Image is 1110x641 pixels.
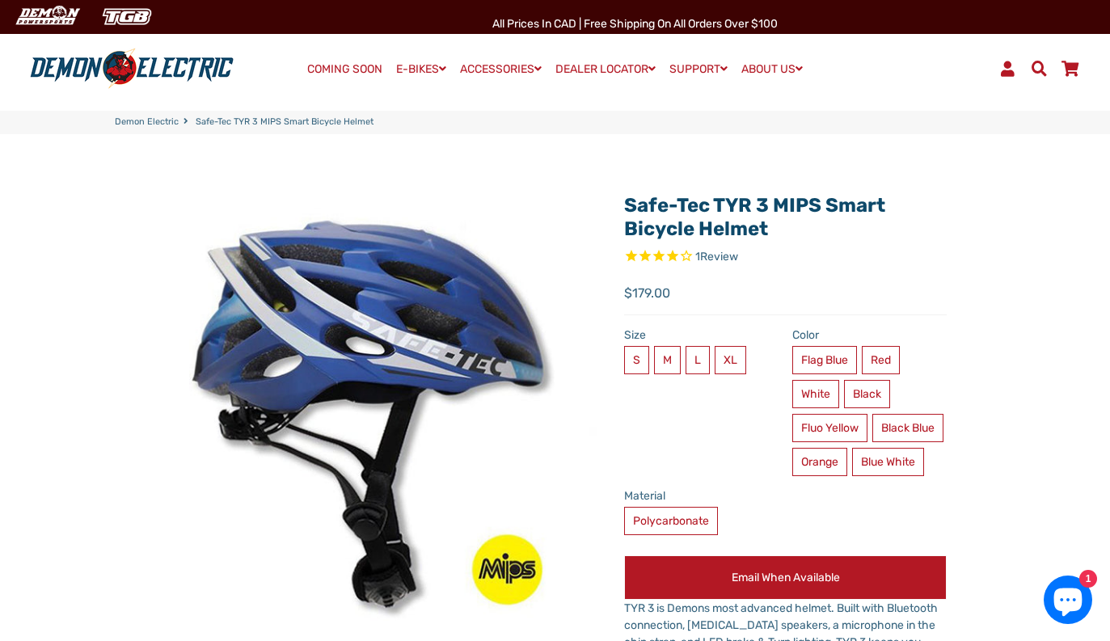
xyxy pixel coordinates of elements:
[624,248,947,267] span: Rated 4.0 out of 5 stars 1 reviews
[390,57,452,81] a: E-BIKES
[196,116,374,129] span: Safe-Tec TYR 3 MIPS Smart Bicycle Helmet
[1039,576,1097,628] inbox-online-store-chat: Shopify online store chat
[792,380,839,408] label: White
[695,251,738,264] span: 1 reviews
[715,346,746,374] label: XL
[654,346,681,374] label: M
[792,414,867,442] label: Fluo Yellow
[624,507,718,535] label: Polycarbonate
[624,346,649,374] label: S
[664,57,733,81] a: SUPPORT
[792,346,857,374] label: Flag Blue
[624,487,947,504] label: Material
[24,48,239,90] img: Demon Electric logo
[8,3,86,30] img: Demon Electric
[844,380,890,408] label: Black
[862,346,900,374] label: Red
[550,57,661,81] a: DEALER LOCATOR
[492,17,778,31] span: All Prices in CAD | Free shipping on all orders over $100
[700,251,738,264] span: Review
[302,58,388,81] a: COMING SOON
[736,57,808,81] a: ABOUT US
[792,448,847,476] label: Orange
[624,284,670,303] span: $179.00
[454,57,547,81] a: ACCESSORIES
[624,555,947,600] button: Email when available
[624,327,779,344] label: Size
[872,414,943,442] label: Black Blue
[792,327,948,344] label: Color
[852,448,924,476] label: Blue White
[115,116,179,129] a: Demon Electric
[624,194,885,240] a: Safe-Tec TYR 3 MIPS Smart Bicycle Helmet
[94,3,160,30] img: TGB Canada
[686,346,710,374] label: L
